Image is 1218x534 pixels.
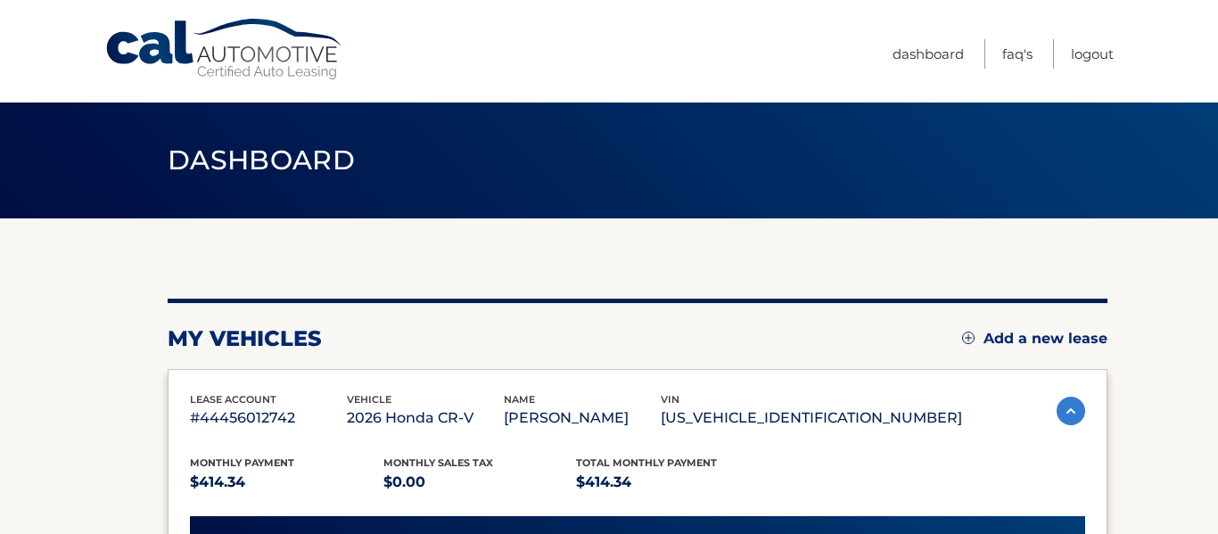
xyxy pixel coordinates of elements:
[383,456,493,469] span: Monthly sales Tax
[1071,39,1114,69] a: Logout
[168,325,322,352] h2: my vehicles
[504,406,661,431] p: [PERSON_NAME]
[576,456,717,469] span: Total Monthly Payment
[1057,397,1085,425] img: accordion-active.svg
[893,39,964,69] a: Dashboard
[1002,39,1033,69] a: FAQ's
[104,18,345,81] a: Cal Automotive
[661,406,962,431] p: [US_VEHICLE_IDENTIFICATION_NUMBER]
[962,332,975,344] img: add.svg
[190,456,294,469] span: Monthly Payment
[347,406,504,431] p: 2026 Honda CR-V
[190,470,383,495] p: $414.34
[962,330,1107,348] a: Add a new lease
[190,393,276,406] span: lease account
[383,470,577,495] p: $0.00
[190,406,347,431] p: #44456012742
[661,393,679,406] span: vin
[576,470,769,495] p: $414.34
[168,144,355,177] span: Dashboard
[504,393,535,406] span: name
[347,393,391,406] span: vehicle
